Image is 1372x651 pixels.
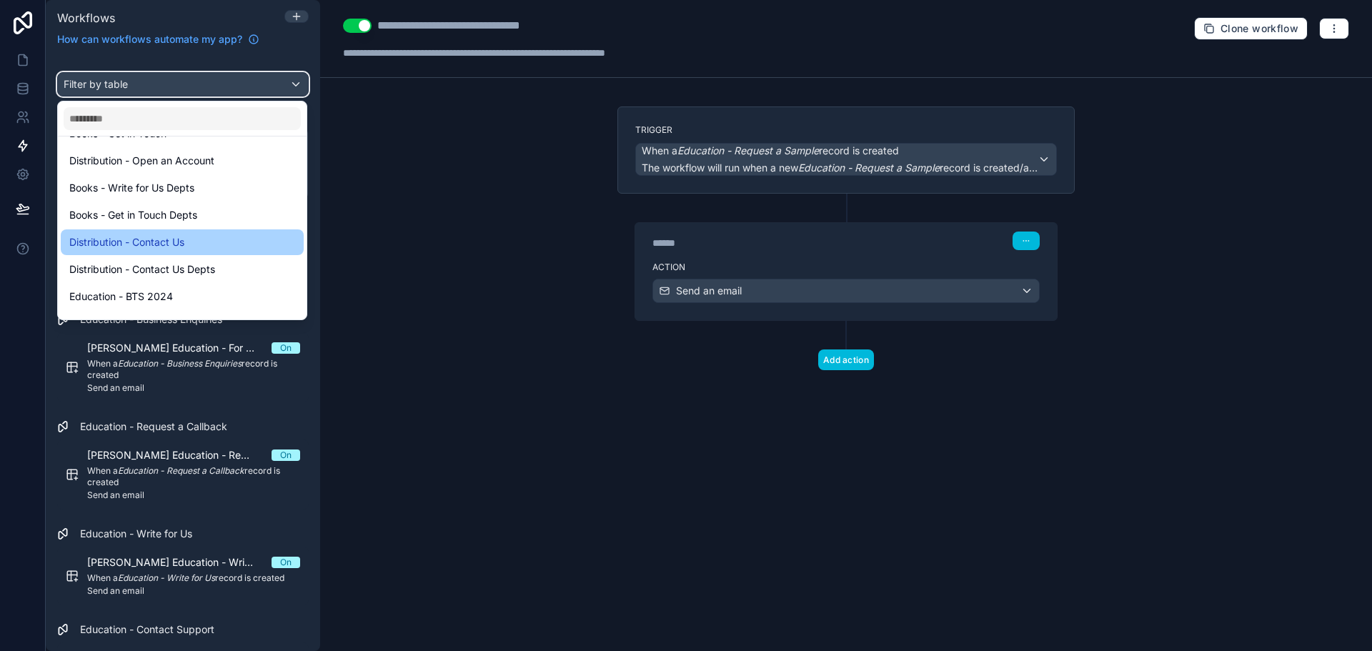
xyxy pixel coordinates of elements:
[652,279,1040,303] button: Send an email
[69,288,173,305] span: Education - BTS 2024
[69,234,184,251] span: Distribution - Contact Us
[677,144,819,156] em: Education - Request a Sample
[798,161,940,174] em: Education - Request a Sample
[642,144,899,158] span: When a record is created
[635,143,1057,176] button: When aEducation - Request a Samplerecord is createdThe workflow will run when a newEducation - Re...
[69,179,194,197] span: Books - Write for Us Depts
[46,55,320,651] div: scrollable content
[69,315,200,332] span: Education - BTS SFES 2024
[69,207,197,224] span: Books - Get in Touch Depts
[69,152,214,169] span: Distribution - Open an Account
[69,261,215,278] span: Distribution - Contact Us Depts
[642,161,1054,174] span: The workflow will run when a new record is created/added
[676,284,742,298] span: Send an email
